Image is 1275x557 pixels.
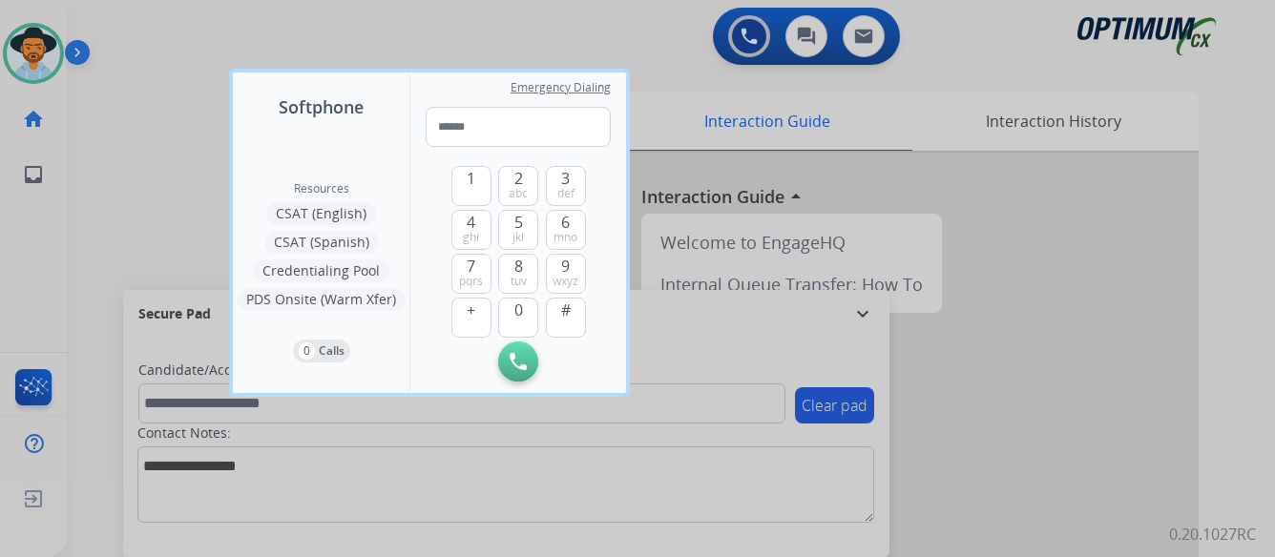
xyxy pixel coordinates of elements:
span: 0 [514,299,523,321]
span: mno [554,230,577,245]
button: 3def [546,166,586,206]
img: call-button [510,353,527,370]
button: # [546,298,586,338]
span: 9 [561,255,570,278]
button: 6mno [546,210,586,250]
p: Calls [319,342,345,360]
button: 8tuv [498,254,538,294]
p: 0 [299,342,315,360]
span: abc [509,186,528,201]
span: Softphone [279,93,364,120]
button: CSAT (English) [266,202,376,225]
span: Emergency Dialing [511,80,611,95]
span: 3 [561,167,570,190]
span: 1 [467,167,475,190]
span: def [557,186,575,201]
span: 2 [514,167,523,190]
button: + [451,298,491,338]
p: 0.20.1027RC [1169,523,1256,546]
span: 4 [467,211,475,234]
button: PDS Onsite (Warm Xfer) [237,288,406,311]
button: Credentialing Pool [253,259,389,282]
button: 0 [498,298,538,338]
span: pqrs [459,274,483,289]
button: 0Calls [293,340,350,362]
span: ghi [463,230,479,245]
button: 7pqrs [451,254,491,294]
button: CSAT (Spanish) [264,231,379,254]
span: jkl [512,230,524,245]
button: 2abc [498,166,538,206]
span: Resources [294,181,349,196]
span: 5 [514,211,523,234]
span: 8 [514,255,523,278]
span: + [467,299,475,321]
span: tuv [511,274,527,289]
button: 1 [451,166,491,206]
button: 5jkl [498,210,538,250]
button: 4ghi [451,210,491,250]
span: wxyz [553,274,578,289]
span: 7 [467,255,475,278]
button: 9wxyz [546,254,586,294]
span: 6 [561,211,570,234]
span: # [561,299,571,321]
